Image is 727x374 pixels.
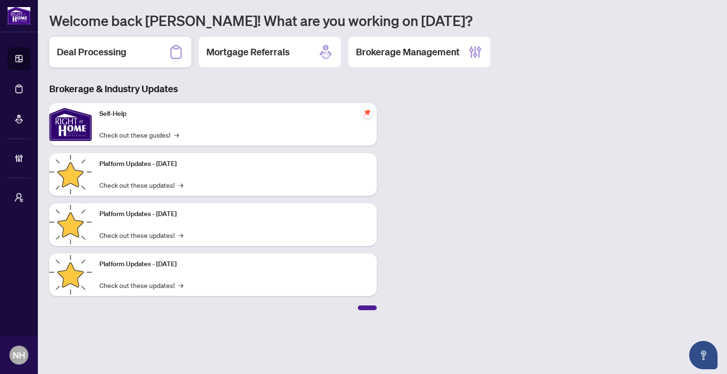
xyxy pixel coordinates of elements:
p: Platform Updates - [DATE] [99,259,369,270]
h3: Brokerage & Industry Updates [49,82,377,96]
button: Open asap [689,341,718,369]
span: → [174,130,179,140]
h1: Welcome back [PERSON_NAME]! What are you working on [DATE]? [49,11,716,29]
p: Platform Updates - [DATE] [99,209,369,219]
a: Check out these updates!→ [99,180,183,190]
span: → [178,180,183,190]
h2: Mortgage Referrals [206,45,290,59]
img: Self-Help [49,103,92,146]
h2: Brokerage Management [356,45,460,59]
a: Check out these guides!→ [99,130,179,140]
span: pushpin [362,107,373,118]
img: Platform Updates - June 23, 2025 [49,253,92,296]
p: Self-Help [99,109,369,119]
h2: Deal Processing [57,45,126,59]
img: Platform Updates - July 21, 2025 [49,153,92,196]
p: Platform Updates - [DATE] [99,159,369,169]
a: Check out these updates!→ [99,230,183,240]
img: Platform Updates - July 8, 2025 [49,203,92,246]
a: Check out these updates!→ [99,280,183,290]
img: logo [8,7,30,25]
span: → [178,280,183,290]
span: NH [13,348,25,362]
span: user-switch [14,193,24,202]
span: → [178,230,183,240]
